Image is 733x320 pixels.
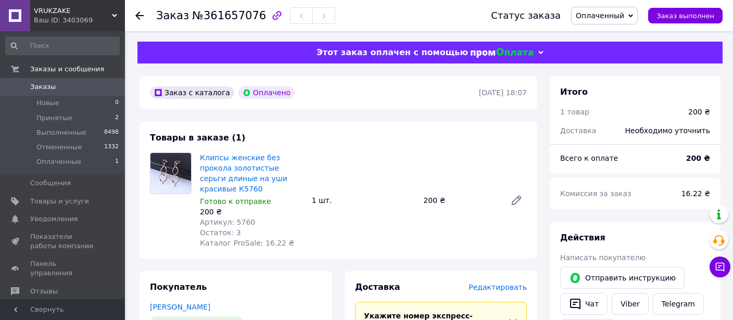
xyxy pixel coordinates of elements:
span: Итого [560,87,588,97]
span: Товары и услуги [30,197,89,206]
span: Написать покупателю [560,253,646,262]
span: Артикул: 5760 [200,218,255,226]
span: Остаток: 3 [200,228,241,237]
a: Telegram [653,293,704,315]
span: Заказ [156,9,189,22]
span: Заказ выполнен [656,12,714,20]
span: VRUKZAKE [34,6,112,16]
span: 1 товар [560,108,589,116]
div: 200 ₴ [200,207,304,217]
span: Комиссия за заказ [560,189,631,198]
span: Отзывы [30,287,58,296]
span: Заказы и сообщения [30,65,104,74]
span: Покупатель [150,282,207,292]
span: 1332 [104,143,119,152]
input: Поиск [5,36,120,55]
a: [PERSON_NAME] [150,303,210,311]
a: Клипсы женские без прокола золотистые серьги длиные на уши красивые К5760 [200,153,287,193]
span: Выполненные [36,128,86,137]
span: №361657076 [192,9,266,22]
a: Viber [612,293,648,315]
span: 0 [115,98,119,108]
span: Принятые [36,113,72,123]
button: Отправить инструкцию [560,267,685,289]
span: Заказы [30,82,56,92]
span: Уведомления [30,214,78,224]
span: Всего к оплате [560,154,618,162]
span: 2 [115,113,119,123]
img: Клипсы женские без прокола золотистые серьги длиные на уши красивые К5760 [150,153,191,194]
span: 8498 [104,128,119,137]
span: Новые [36,98,59,108]
span: Показатели работы компании [30,232,96,251]
div: 200 ₴ [688,107,710,117]
div: Необходимо уточнить [619,119,716,142]
div: 1 шт. [308,193,420,208]
span: Доставка [355,282,400,292]
div: Оплачено [238,86,295,99]
span: Оплаченный [576,11,624,20]
span: 1 [115,157,119,167]
span: Редактировать [469,283,527,291]
div: Вернуться назад [135,10,144,21]
div: Ваш ID: 3403069 [34,16,125,25]
span: Действия [560,233,605,242]
span: Готово к отправке [200,197,271,206]
div: Заказ с каталога [150,86,234,99]
b: 200 ₴ [686,154,710,162]
span: Отмененные [36,143,82,152]
button: Чат [560,293,608,315]
button: Чат с покупателем [710,257,730,277]
span: Этот заказ оплачен с помощью [317,47,468,57]
a: Редактировать [506,190,527,211]
span: Оплаченные [36,157,81,167]
span: Сообщения [30,178,71,188]
span: Каталог ProSale: 16.22 ₴ [200,239,294,247]
img: evopay logo [471,48,533,58]
time: [DATE] 18:07 [479,88,527,97]
span: Доставка [560,126,596,135]
span: Панель управления [30,259,96,278]
button: Заказ выполнен [648,8,723,23]
span: Товары в заказе (1) [150,133,245,143]
span: 16.22 ₴ [681,189,710,198]
div: Статус заказа [491,10,561,21]
div: 200 ₴ [419,193,502,208]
